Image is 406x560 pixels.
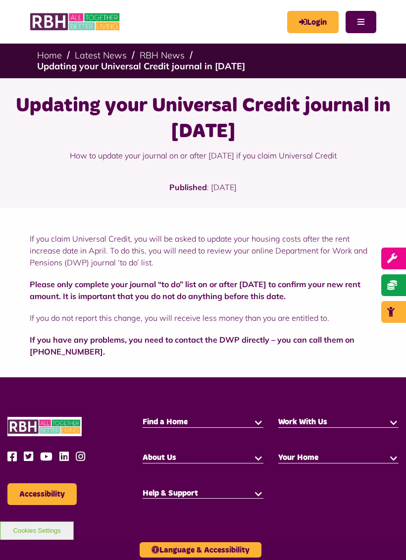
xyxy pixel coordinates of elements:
[7,417,82,436] img: RBH
[169,182,207,192] strong: Published
[278,454,318,461] span: Your Home
[143,489,198,497] span: Help & Support
[287,11,339,33] a: MyRBH
[346,11,376,33] button: Navigation
[30,312,376,324] p: If you do not report this change, you will receive less money than you are entitled to.
[30,335,355,356] strong: If you have any problems, you need to contact the DWP directly – you can call them on [PHONE_NUMB...
[37,50,62,61] a: Home
[30,279,360,301] strong: Please only complete your journal “to do” list on or after [DATE] to confirm your new rent amount...
[30,10,121,34] img: RBH
[140,542,261,558] button: Language & Accessibility
[143,454,176,461] span: About Us
[37,60,245,72] a: Updating your Universal Credit journal in [DATE]
[75,50,127,61] a: Latest News
[7,483,77,505] button: Accessibility
[12,145,394,166] p: How to update your journal on or after [DATE] if you claim Universal Credit
[140,50,185,61] a: RBH News
[30,233,376,268] p: If you claim Universal Credit, you will be asked to update your housing costs after the rent incr...
[278,418,327,426] span: Work With Us
[12,93,394,145] h1: Updating your Universal Credit journal in [DATE]
[143,418,188,426] span: Find a Home
[37,181,369,208] p: : [DATE]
